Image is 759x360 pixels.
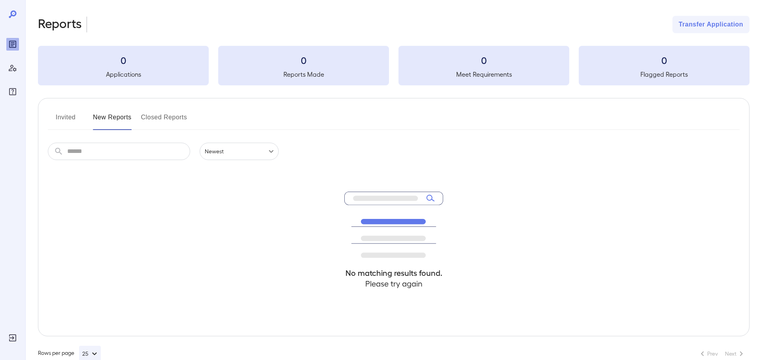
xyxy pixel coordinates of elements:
[38,70,209,79] h5: Applications
[398,54,569,66] h3: 0
[38,46,750,85] summary: 0Applications0Reports Made0Meet Requirements0Flagged Reports
[672,16,750,33] button: Transfer Application
[398,70,569,79] h5: Meet Requirements
[6,62,19,74] div: Manage Users
[344,278,443,289] h4: Please try again
[218,70,389,79] h5: Reports Made
[6,38,19,51] div: Reports
[38,16,82,33] h2: Reports
[6,85,19,98] div: FAQ
[6,332,19,344] div: Log Out
[93,111,132,130] button: New Reports
[579,54,750,66] h3: 0
[38,54,209,66] h3: 0
[579,70,750,79] h5: Flagged Reports
[218,54,389,66] h3: 0
[200,143,279,160] div: Newest
[344,268,443,278] h4: No matching results found.
[48,111,83,130] button: Invited
[694,347,750,360] nav: pagination navigation
[141,111,187,130] button: Closed Reports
